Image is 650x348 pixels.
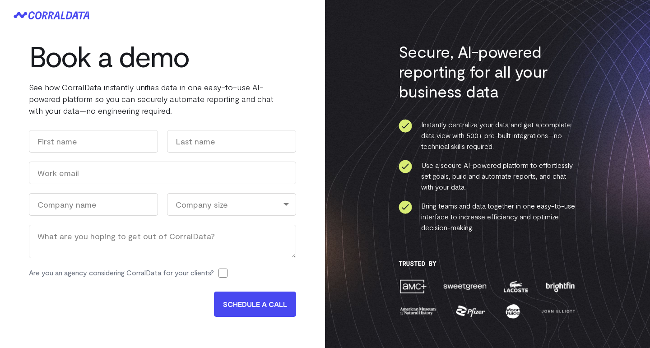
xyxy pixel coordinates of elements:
[29,193,158,216] input: Company name
[167,193,296,216] div: Company size
[29,162,296,184] input: Work email
[29,130,158,153] input: First name
[29,267,214,278] label: Are you an agency considering CorralData for your clients?
[399,42,577,101] h3: Secure, AI-powered reporting for all your business data
[399,200,577,233] li: Bring teams and data together in one easy-to-use interface to increase efficiency and optimize de...
[29,40,296,72] h1: Book a demo
[29,81,296,116] p: See how CorralData instantly unifies data in one easy-to-use AI-powered platform so you can secur...
[214,292,296,317] input: SCHEDULE A CALL
[399,119,577,152] li: Instantly centralize your data and get a complete data view with 500+ pre-built integrations—no t...
[167,130,296,153] input: Last name
[399,160,577,192] li: Use a secure AI-powered platform to effortlessly set goals, build and automate reports, and chat ...
[399,260,577,267] h3: Trusted By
